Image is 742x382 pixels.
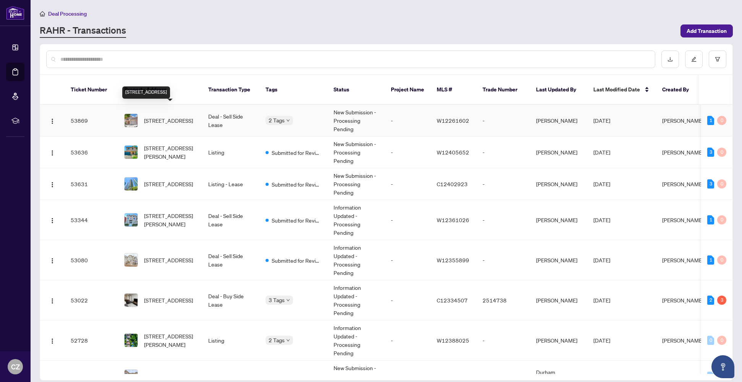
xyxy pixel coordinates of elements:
img: thumbnail-img [125,254,138,267]
span: Deal Processing [48,10,87,17]
img: logo [6,6,24,20]
td: - [385,168,431,200]
div: [STREET_ADDRESS] [122,86,170,99]
th: Trade Number [476,75,530,105]
td: 53080 [65,240,118,280]
span: [PERSON_NAME] [662,180,703,187]
span: [PERSON_NAME] [662,257,703,263]
td: [PERSON_NAME] [530,240,587,280]
td: [PERSON_NAME] [530,168,587,200]
div: 0 [717,255,726,265]
img: Logo [49,150,55,156]
td: - [385,200,431,240]
th: Last Modified Date [587,75,656,105]
span: [DATE] [593,149,610,156]
span: [STREET_ADDRESS] [144,296,193,304]
span: [DATE] [593,297,610,304]
span: [STREET_ADDRESS][PERSON_NAME] [144,332,196,349]
th: Tags [259,75,327,105]
th: Project Name [385,75,431,105]
img: Logo [49,118,55,124]
td: Deal - Sell Side Lease [202,200,259,240]
span: [PERSON_NAME] [662,373,703,380]
div: 0 [707,372,714,381]
th: Created By [656,75,702,105]
button: edit [685,50,703,68]
td: Information Updated - Processing Pending [327,280,385,320]
span: 2 Tags [269,116,285,125]
button: Logo [46,214,58,226]
div: 0 [717,215,726,224]
td: 52728 [65,320,118,361]
td: Listing [202,137,259,168]
span: down [286,119,290,122]
img: thumbnail-img [125,177,138,190]
span: [DATE] [593,117,610,124]
div: 3 [707,148,714,157]
th: Transaction Type [202,75,259,105]
th: Ticket Number [65,75,118,105]
td: 53636 [65,137,118,168]
td: [PERSON_NAME] [530,320,587,361]
td: [PERSON_NAME] [530,280,587,320]
td: Deal - Buy Side Lease [202,280,259,320]
td: Information Updated - Processing Pending [327,320,385,361]
td: Deal - Sell Side Lease [202,105,259,137]
span: [STREET_ADDRESS] [144,180,193,188]
button: Logo [46,114,58,127]
div: 1 [707,116,714,125]
a: RAHR - Transactions [40,24,126,38]
td: - [476,168,530,200]
th: MLS # [431,75,476,105]
img: Logo [49,218,55,224]
td: [PERSON_NAME] [530,137,587,168]
button: Logo [46,254,58,266]
span: W12355899 [437,257,469,263]
button: Logo [46,178,58,190]
span: [STREET_ADDRESS] [144,372,193,380]
div: 0 [717,336,726,345]
td: 53344 [65,200,118,240]
img: thumbnail-img [125,334,138,347]
img: Logo [49,258,55,264]
td: - [385,240,431,280]
span: [DATE] [593,337,610,344]
span: edit [691,57,697,62]
img: Logo [49,182,55,188]
button: filter [709,50,726,68]
td: - [476,137,530,168]
span: [STREET_ADDRESS][PERSON_NAME] [144,211,196,228]
div: 0 [707,336,714,345]
td: - [476,240,530,280]
span: [PERSON_NAME] [662,149,703,156]
td: Listing [202,320,259,361]
div: 1 [707,215,714,224]
td: New Submission - Processing Pending [327,168,385,200]
td: 2514738 [476,280,530,320]
div: 3 [717,296,726,305]
img: thumbnail-img [125,213,138,226]
div: 3 [707,179,714,189]
td: - [385,137,431,168]
span: Submitted for Review [272,256,321,265]
span: down [286,338,290,342]
button: Logo [46,294,58,306]
img: thumbnail-img [125,146,138,159]
td: - [385,280,431,320]
span: [PERSON_NAME] [662,216,703,223]
td: - [476,105,530,137]
span: Add Transaction [687,25,727,37]
button: Logo [46,334,58,346]
span: C12334507 [437,297,468,304]
span: home [40,11,45,16]
span: [DATE] [593,216,610,223]
span: Last Modified Date [593,85,640,94]
span: down [286,298,290,302]
button: Add Transaction [680,24,733,37]
div: 1 [707,255,714,265]
td: New Submission - Processing Pending [327,105,385,137]
span: [PERSON_NAME] [662,117,703,124]
td: - [476,320,530,361]
td: Information Updated - Processing Pending [327,200,385,240]
span: download [667,57,673,62]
